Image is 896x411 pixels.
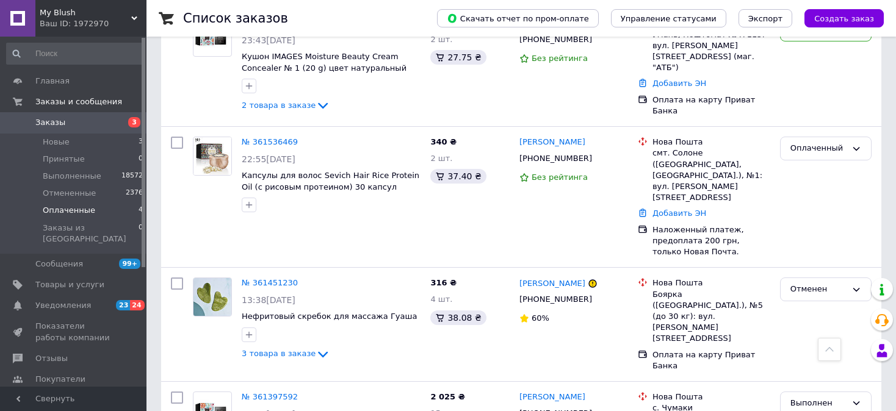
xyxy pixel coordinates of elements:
a: Нефритовый скребок для массажа Гуаша [242,312,417,321]
button: Создать заказ [804,9,884,27]
span: 340 ₴ [430,137,457,146]
span: Управление статусами [621,14,717,23]
a: Фото товару [193,277,232,316]
div: 38.08 ₴ [430,310,486,325]
span: Заказы и сообщения [35,96,122,107]
span: [PHONE_NUMBER] [519,35,592,44]
span: Покупатели [35,374,85,385]
span: 2 025 ₴ [430,392,464,401]
span: 23:43[DATE] [242,35,295,45]
span: 2 товара в заказе [242,101,316,110]
span: 24 [130,300,144,310]
div: Отменен [790,283,847,296]
a: [PERSON_NAME] [519,391,585,403]
span: 316 ₴ [430,278,457,287]
span: Новые [43,137,70,148]
span: 0 [139,154,143,165]
span: Экспорт [748,14,782,23]
a: Капсулы для волос Sevich Hair Rice Protein Oil (с рисовым протеином) 30 капсул [242,171,419,191]
div: Оплата на карту Приват Банка [652,95,770,116]
span: Сообщения [35,259,83,270]
div: Умань, Поштомат №47115: вул. [PERSON_NAME][STREET_ADDRESS] (маг. "АТБ") [652,29,770,74]
div: Наложенный платеж, предоплата 200 грн, только Новая Почта. [652,224,770,258]
span: Товары и услуги [35,279,104,290]
div: Ваш ID: 1972970 [40,18,146,29]
span: Создать заказ [814,14,874,23]
span: Уведомления [35,300,91,311]
img: Фото товару [193,278,231,316]
span: Скачать отчет по пром-оплате [447,13,589,24]
span: 0 [139,223,143,245]
a: [PERSON_NAME] [519,137,585,148]
div: Выполнен [790,397,847,410]
div: Нова Пошта [652,137,770,148]
span: Показатели работы компании [35,321,113,343]
img: Фото товару [193,26,231,49]
a: Добавить ЭН [652,79,706,88]
a: Фото товару [193,18,232,57]
span: 4 шт. [430,295,452,304]
span: Без рейтинга [532,173,588,182]
div: смт. Солоне ([GEOGRAPHIC_DATA], [GEOGRAPHIC_DATA].), №1: вул. [PERSON_NAME][STREET_ADDRESS] [652,148,770,203]
span: Заказы [35,117,65,128]
span: 3 товара в заказе [242,349,316,359]
button: Управление статусами [611,9,726,27]
div: 27.75 ₴ [430,50,486,65]
span: 3 [128,117,140,127]
span: 2 шт. [430,35,452,44]
div: Оплата на карту Приват Банка [652,349,770,371]
div: Оплаченный [790,142,847,155]
a: Фото товару [193,137,232,176]
a: № 361451230 [242,278,298,287]
a: Создать заказ [792,13,884,23]
span: [PHONE_NUMBER] [519,295,592,304]
span: 3 [139,137,143,148]
span: 2376 [126,188,143,199]
span: Главная [35,76,70,87]
a: Кушон IMAGES Moisture Beauty Cream Concealer № 1 (20 g) цвет натуральный [242,52,406,73]
button: Экспорт [739,9,792,27]
a: № 361397592 [242,392,298,401]
a: [PERSON_NAME] [519,278,585,290]
span: Отмененные [43,188,96,199]
a: Добавить ЭН [652,209,706,218]
div: Боярка ([GEOGRAPHIC_DATA].), №5 (до 30 кг): вул. [PERSON_NAME][STREET_ADDRESS] [652,289,770,345]
img: Фото товару [193,137,231,175]
a: 3 товара в заказе [242,349,330,358]
div: Нова Пошта [652,277,770,288]
span: 13:38[DATE] [242,295,295,305]
a: 2 товара в заказе [242,101,330,110]
h1: Список заказов [183,11,288,26]
span: Выполненные [43,171,101,182]
span: 60% [532,313,549,323]
span: 2 шт. [430,154,452,163]
span: [PHONE_NUMBER] [519,154,592,163]
span: 23 [116,300,130,310]
span: 22:55[DATE] [242,154,295,164]
div: 37.40 ₴ [430,169,486,184]
div: Нова Пошта [652,391,770,402]
span: 18572 [121,171,143,182]
span: 4 [139,205,143,216]
span: My Blush [40,7,131,18]
span: 99+ [119,259,140,269]
span: Оплаченные [43,205,95,216]
input: Поиск [6,43,144,65]
button: Скачать отчет по пром-оплате [437,9,599,27]
span: Заказы из [GEOGRAPHIC_DATA] [43,223,139,245]
span: Отзывы [35,353,68,364]
a: № 361536469 [242,137,298,146]
span: Принятые [43,154,85,165]
span: Без рейтинга [532,54,588,63]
